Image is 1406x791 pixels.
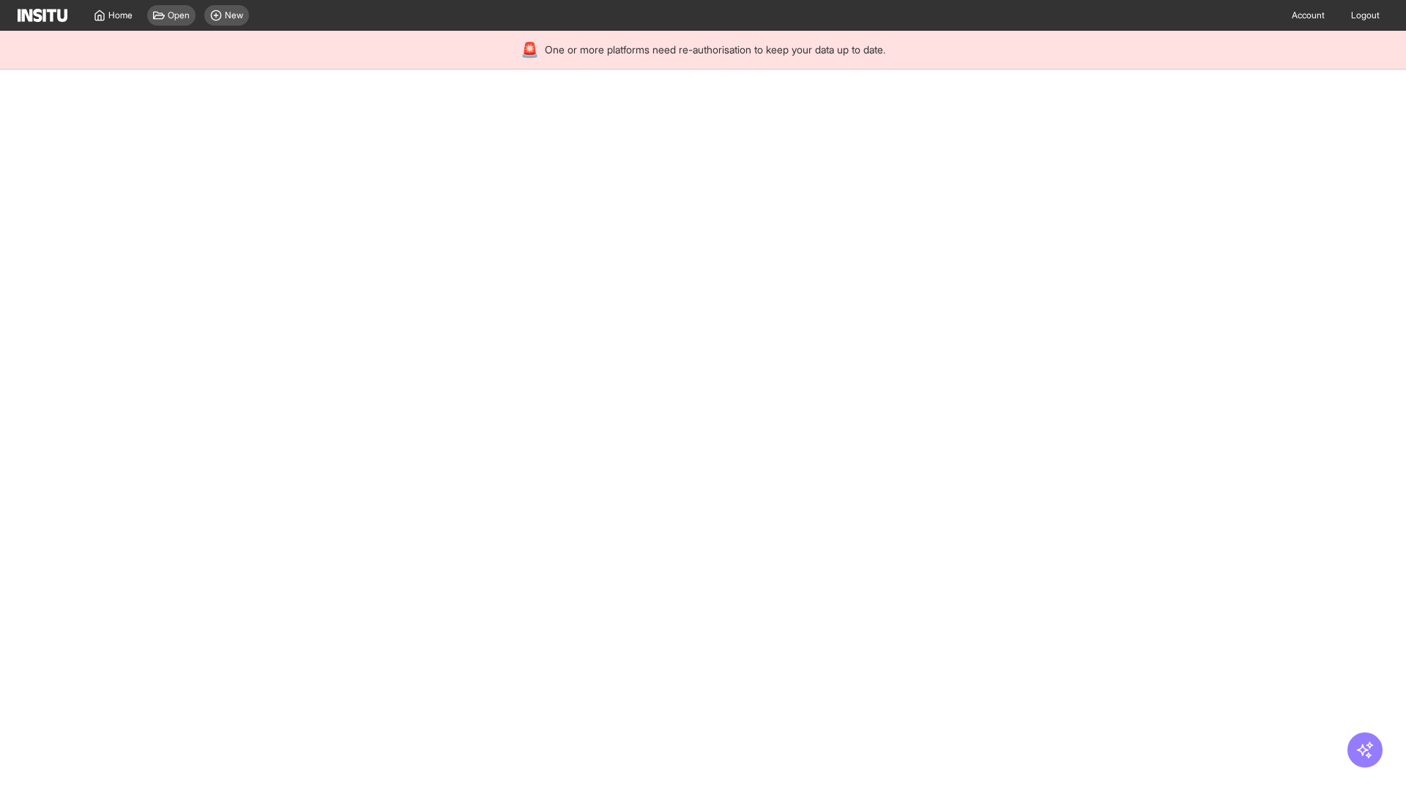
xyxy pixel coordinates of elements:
[521,40,539,60] div: 🚨
[108,10,133,21] span: Home
[545,42,885,57] span: One or more platforms need re-authorisation to keep your data up to date.
[225,10,243,21] span: New
[18,9,67,22] img: Logo
[168,10,190,21] span: Open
